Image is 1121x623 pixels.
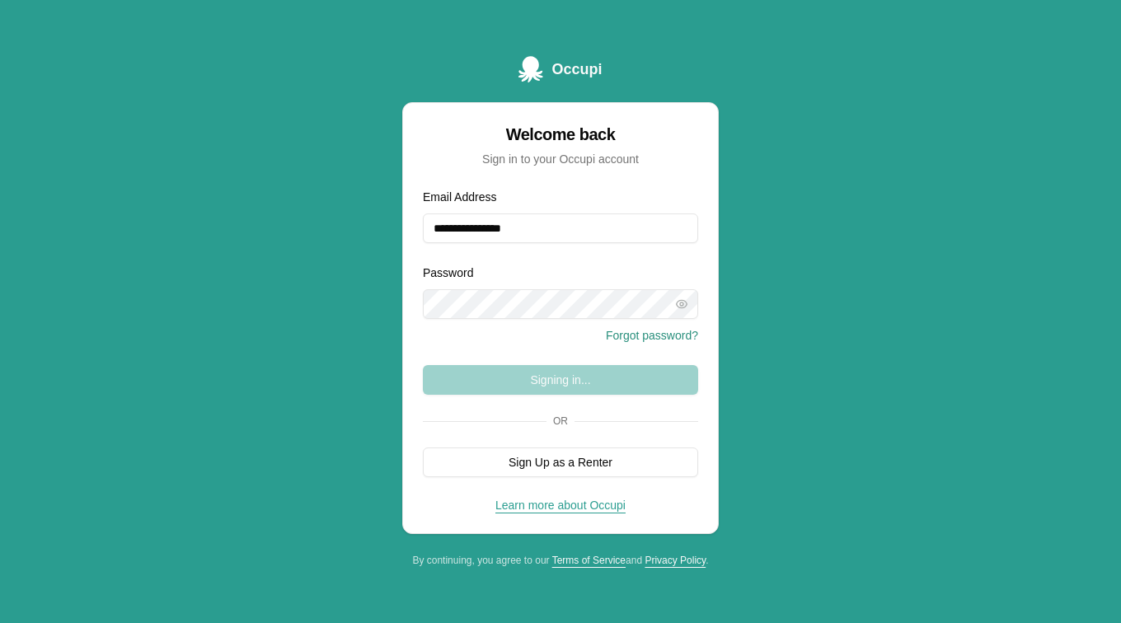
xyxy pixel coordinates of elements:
[546,415,575,428] span: Or
[606,327,698,344] button: Forgot password?
[551,58,602,81] span: Occupi
[423,266,473,279] label: Password
[518,56,602,82] a: Occupi
[552,555,626,566] a: Terms of Service
[645,555,706,566] a: Privacy Policy
[423,447,698,477] button: Sign Up as a Renter
[402,554,719,567] div: By continuing, you agree to our and .
[423,123,698,146] div: Welcome back
[423,151,698,167] div: Sign in to your Occupi account
[423,190,496,204] label: Email Address
[495,499,626,512] a: Learn more about Occupi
